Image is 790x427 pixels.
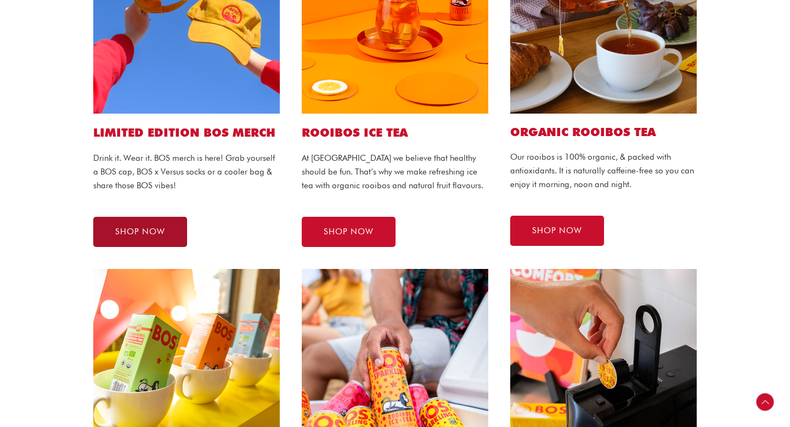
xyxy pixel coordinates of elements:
[302,125,488,141] h1: ROOIBOS ICE TEA
[302,217,396,247] a: SHOP NOW
[93,151,280,192] p: Drink it. Wear it. BOS merch is here! Grab yourself a BOS cap, BOS x Versus socks or a cooler bag...
[324,228,374,236] span: SHOP NOW
[93,125,280,141] h1: LIMITED EDITION BOS MERCH
[510,150,697,191] p: Our rooibos is 100% organic, & packed with antioxidants. It is naturally caffeine-free so you can...
[93,217,187,247] a: SHOP NOW
[302,151,488,192] p: At [GEOGRAPHIC_DATA] we believe that healthy should be fun. That’s why we make refreshing ice tea...
[510,125,697,139] h2: Organic ROOIBOS TEA
[510,216,604,246] a: SHOP NOW
[115,228,165,236] span: SHOP NOW
[532,227,582,235] span: SHOP NOW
